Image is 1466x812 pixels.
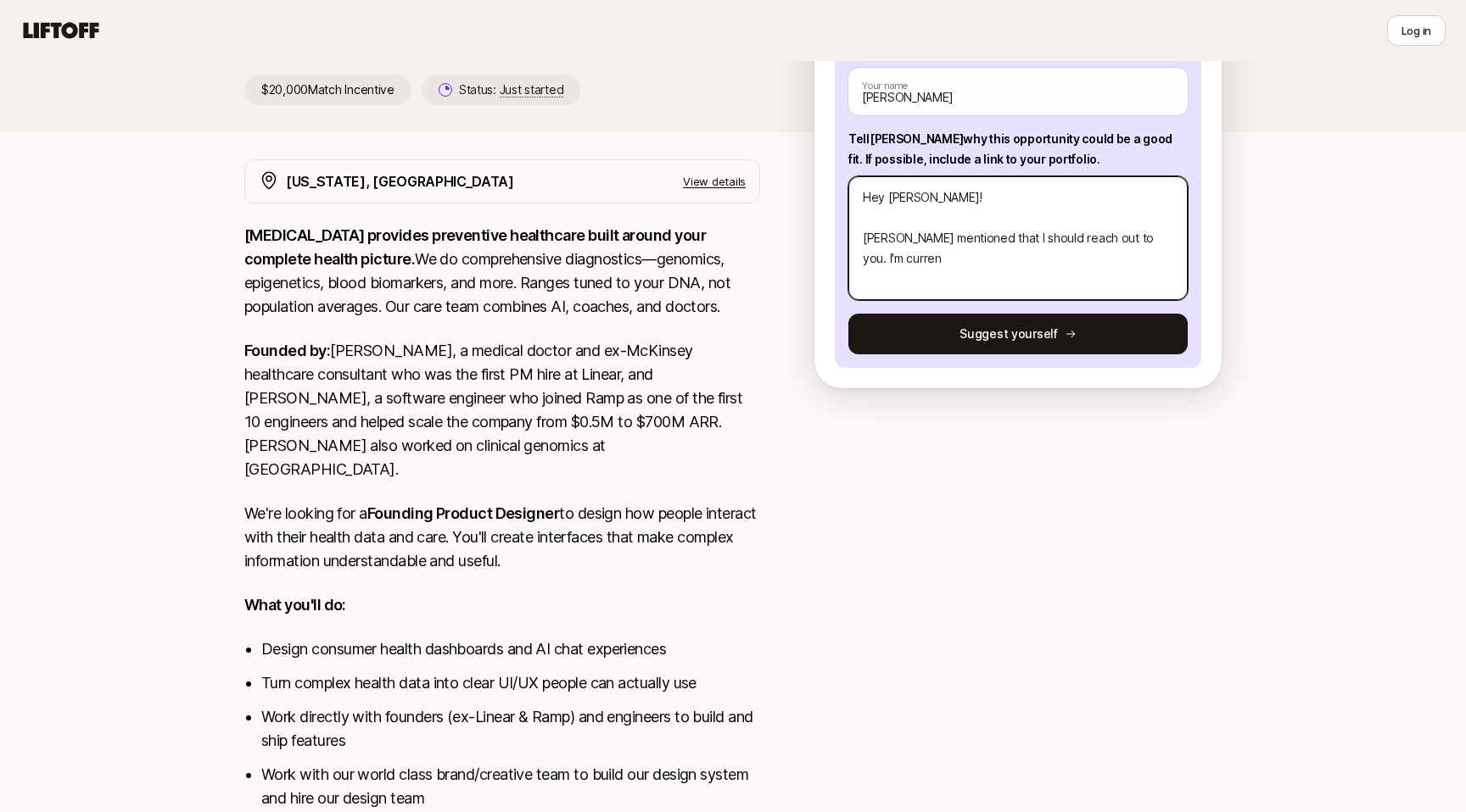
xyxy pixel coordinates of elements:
[261,671,760,695] li: Turn complex health data into clear UI/UX people can actually use
[244,226,708,268] strong: [MEDICAL_DATA] provides preventive healthcare built around your complete health picture.
[848,314,1188,354] button: Suggest yourself
[848,176,1188,300] textarea: Hey [PERSON_NAME]! [PERSON_NAME] mentioned that I should reach out to you. I'm curre
[848,129,1188,170] p: Tell [PERSON_NAME] why this opportunity could be a good fit . If possible, include a link to your...
[244,342,330,359] strong: Founded by:
[500,82,564,97] span: Just started
[261,705,760,753] li: Work directly with founders (ex-Linear & Ramp) and engineers to build and ship features
[244,596,346,614] strong: What you'll do:
[244,502,760,573] p: We're looking for a to design how people interact with their health data and care. You'll create ...
[261,637,760,661] li: Design consumer health dashboards and AI chat experiences
[244,75,411,105] p: $20,000 Match Incentive
[244,224,760,319] p: We do comprehensive diagnostics—genomics, epigenetics, blood biomarkers, and more. Ranges tuned t...
[261,763,760,810] li: Work with our world class brand/creative team to build our design system and hire our design team
[459,80,563,100] p: Status:
[683,173,746,190] p: View details
[367,504,560,522] strong: Founding Product Designer
[286,170,514,192] p: [US_STATE], [GEOGRAPHIC_DATA]
[244,339,760,481] p: [PERSON_NAME], a medical doctor and ex-McKinsey healthcare consultant who was the first PM hire a...
[1387,15,1446,46] button: Log in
